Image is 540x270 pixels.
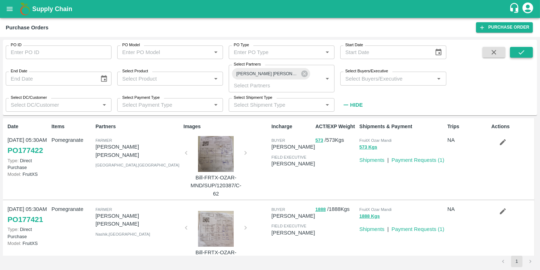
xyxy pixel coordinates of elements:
input: Select Partners [231,81,311,90]
b: Supply Chain [32,5,72,13]
a: PO177421 [8,213,43,226]
label: Select Payment Type [122,95,160,101]
p: Pomegranate [51,136,93,144]
p: [PERSON_NAME] [271,229,315,237]
input: Select Buyers/Executive [342,74,432,83]
span: Type: [8,158,19,163]
span: field executive [271,155,306,159]
span: Nashik , [GEOGRAPHIC_DATA] [95,232,150,236]
p: FruitXS [8,240,49,247]
label: Select Buyers/Executive [345,68,388,74]
p: [PERSON_NAME] [271,212,315,220]
input: End Date [6,72,94,85]
div: Purchase Orders [6,23,49,32]
input: Enter PO Model [119,48,200,57]
p: [PERSON_NAME] [PERSON_NAME] [95,143,180,159]
p: Shipments & Payment [360,123,445,130]
div: account of current user [521,1,534,16]
button: open drawer [1,1,18,17]
input: Start Date [340,45,429,59]
span: Farmer [95,207,112,212]
input: Select Shipment Type [231,100,321,110]
button: Choose date [432,45,445,59]
label: Select DC/Customer [11,95,47,101]
input: Select DC/Customer [8,100,98,110]
p: ACT/EXP Weight [316,123,357,130]
a: Shipments [360,157,385,163]
p: Direct Purchase [8,157,49,171]
label: Select Partners [234,62,261,67]
p: FruitXS [8,171,49,178]
button: 573 Kgs [360,143,377,151]
button: 1888 [316,206,326,214]
p: [DATE] 05:30AM [8,205,49,213]
label: PO Model [122,42,140,48]
p: Actions [491,123,532,130]
a: Payment Requests (1) [392,157,445,163]
button: Open [211,100,221,110]
span: Type: [8,227,19,232]
p: Incharge [271,123,312,130]
span: Farmer [95,138,112,143]
div: | [385,153,389,164]
span: Model: [8,172,21,177]
span: [PERSON_NAME] [PERSON_NAME] -[GEOGRAPHIC_DATA] , [GEOGRAPHIC_DATA]-9158142157 [232,70,303,78]
img: logo [18,2,32,16]
p: [PERSON_NAME] [PERSON_NAME] [95,212,180,228]
p: Date [8,123,49,130]
span: buyer [271,138,285,143]
a: PO177422 [8,144,43,157]
button: Open [323,74,332,83]
p: [PERSON_NAME] [271,160,315,168]
p: / 573 Kgs [316,136,357,144]
a: Purchase Order [476,22,533,33]
div: | [385,222,389,233]
label: Select Shipment Type [234,95,272,101]
input: Enter PO ID [6,45,112,59]
p: Direct Purchase [8,226,49,240]
label: PO ID [11,42,21,48]
span: buyer [271,207,285,212]
p: / 1888 Kgs [316,205,357,213]
a: Payment Requests (1) [392,226,445,232]
button: page 1 [511,256,522,267]
input: Enter PO Type [231,48,311,57]
p: NA [447,136,489,144]
p: Images [183,123,268,130]
div: [PERSON_NAME] [PERSON_NAME] -[GEOGRAPHIC_DATA] , [GEOGRAPHIC_DATA]-9158142157 [232,68,310,79]
button: Hide [340,99,365,111]
button: Open [211,48,221,57]
button: Open [323,48,332,57]
span: field executive [271,224,306,228]
span: FruitX Ozar Mandi [360,207,392,212]
button: Open [211,74,221,83]
button: Open [434,74,444,83]
input: Select Product [119,74,209,83]
p: Bill-FRTX-OZAR-MND/SUP/120387/C-62 [189,174,243,198]
p: Pomegranate [51,205,93,213]
span: Model: [8,241,21,246]
input: Select Payment Type [119,100,200,110]
nav: pagination navigation [496,256,537,267]
div: customer-support [509,3,521,15]
span: [GEOGRAPHIC_DATA] , [GEOGRAPHIC_DATA] [95,163,179,167]
p: Trips [447,123,489,130]
p: Items [51,123,93,130]
strong: Hide [350,102,363,108]
button: Open [323,100,332,110]
p: [PERSON_NAME] [271,143,315,151]
a: Shipments [360,226,385,232]
button: Choose date [97,72,111,86]
label: Start Date [345,42,363,48]
p: NA [447,205,489,213]
label: PO Type [234,42,249,48]
span: FruitX Ozar Mandi [360,138,392,143]
p: Partners [95,123,180,130]
button: Open [100,100,109,110]
a: Supply Chain [32,4,509,14]
label: End Date [11,68,27,74]
label: Select Product [122,68,148,74]
p: [DATE] 05:30AM [8,136,49,144]
button: 1888 Kgs [360,212,380,221]
button: 573 [316,136,323,145]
